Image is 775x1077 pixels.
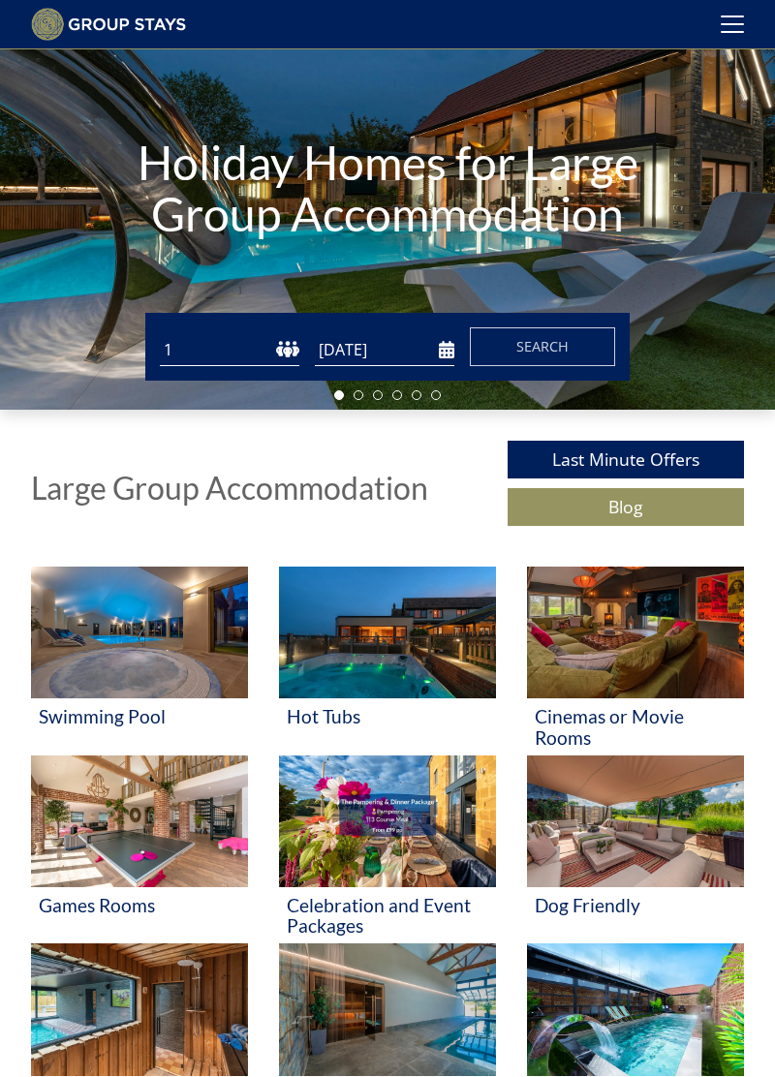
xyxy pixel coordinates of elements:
[116,99,659,279] h1: Holiday Homes for Large Group Accommodation
[315,334,454,366] input: Arrival Date
[527,567,744,698] img: 'Cinemas or Movie Rooms' - Large Group Accommodation Holiday Ideas
[31,567,248,755] a: 'Swimming Pool' - Large Group Accommodation Holiday Ideas Swimming Pool
[31,567,248,698] img: 'Swimming Pool' - Large Group Accommodation Holiday Ideas
[39,706,240,726] h3: Swimming Pool
[527,755,744,944] a: 'Dog Friendly' - Large Group Accommodation Holiday Ideas Dog Friendly
[535,706,736,747] h3: Cinemas or Movie Rooms
[516,337,569,355] span: Search
[279,755,496,944] a: 'Celebration and Event Packages' - Large Group Accommodation Holiday Ideas Celebration and Event ...
[279,755,496,887] img: 'Celebration and Event Packages' - Large Group Accommodation Holiday Ideas
[535,895,736,915] h3: Dog Friendly
[31,471,428,505] h1: Large Group Accommodation
[527,755,744,887] img: 'Dog Friendly' - Large Group Accommodation Holiday Ideas
[508,488,744,526] a: Blog
[279,567,496,755] a: 'Hot Tubs' - Large Group Accommodation Holiday Ideas Hot Tubs
[470,327,615,366] button: Search
[31,943,248,1075] img: 'Saunas' - Large Group Accommodation Holiday Ideas
[287,895,488,936] h3: Celebration and Event Packages
[508,441,744,478] a: Last Minute Offers
[39,895,240,915] h3: Games Rooms
[279,567,496,698] img: 'Hot Tubs' - Large Group Accommodation Holiday Ideas
[31,755,248,944] a: 'Games Rooms' - Large Group Accommodation Holiday Ideas Games Rooms
[31,8,186,41] img: Group Stays
[31,755,248,887] img: 'Games Rooms' - Large Group Accommodation Holiday Ideas
[527,567,744,755] a: 'Cinemas or Movie Rooms' - Large Group Accommodation Holiday Ideas Cinemas or Movie Rooms
[527,943,744,1075] img: 'Hen Weekends' - Large Group Accommodation Holiday Ideas
[279,943,496,1075] img: 'Access Friendly' - Large Group Accommodation Holiday Ideas
[287,706,488,726] h3: Hot Tubs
